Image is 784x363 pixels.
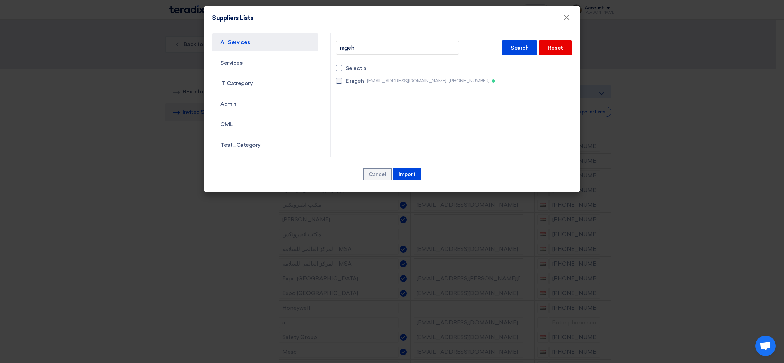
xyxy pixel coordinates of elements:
[212,33,318,51] a: All Services
[345,64,369,72] span: Select all
[539,40,572,55] div: Reset
[212,14,253,22] h4: Suppliers Lists
[558,11,575,25] button: Close
[212,136,318,154] a: Test_Category
[212,116,318,133] a: CML
[212,54,318,72] a: Services
[755,336,776,356] div: Open chat
[367,77,447,84] span: [EMAIL_ADDRESS][DOMAIN_NAME],
[212,95,318,113] a: Admin
[336,41,459,55] input: Search in list...
[563,12,570,26] span: ×
[449,77,489,84] span: [PHONE_NUMBER]
[363,168,392,180] button: Cancel
[502,40,537,55] div: Search
[345,77,364,85] span: Elrageh
[393,168,421,180] button: Import
[212,75,318,92] a: IT Catregory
